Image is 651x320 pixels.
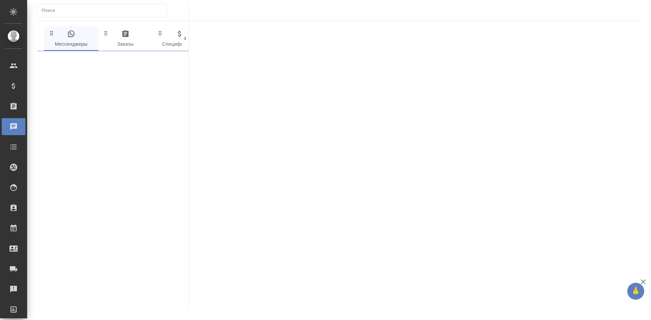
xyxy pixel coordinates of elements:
[42,6,167,15] input: Поиск
[157,30,203,48] span: Спецификации
[630,284,642,298] span: 🙏
[102,30,149,48] span: Заказы
[48,30,94,48] span: Мессенджеры
[48,30,55,36] svg: Зажми и перетащи, чтобы поменять порядок вкладок
[103,30,109,36] svg: Зажми и перетащи, чтобы поменять порядок вкладок
[157,30,163,36] svg: Зажми и перетащи, чтобы поменять порядок вкладок
[627,283,644,300] button: 🙏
